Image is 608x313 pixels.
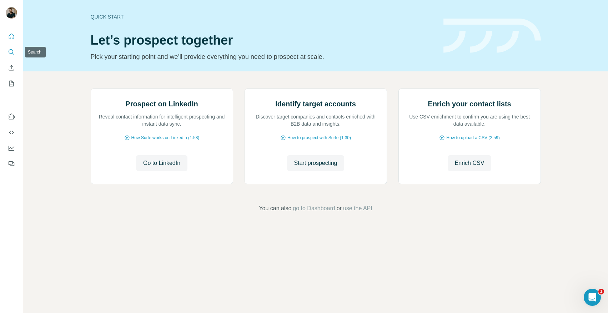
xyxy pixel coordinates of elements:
[287,155,345,171] button: Start prospecting
[448,155,492,171] button: Enrich CSV
[406,113,533,127] p: Use CSV enrichment to confirm you are using the best data available.
[455,159,484,167] span: Enrich CSV
[428,99,511,109] h2: Enrich your contact lists
[143,159,180,167] span: Go to LinkedIn
[131,135,200,141] span: How Surfe works on LinkedIn (1:58)
[252,113,380,127] p: Discover target companies and contacts enriched with B2B data and insights.
[98,113,226,127] p: Reveal contact information for intelligent prospecting and instant data sync.
[337,204,342,213] span: or
[294,159,337,167] span: Start prospecting
[443,19,541,53] img: banner
[6,77,17,90] button: My lists
[293,204,335,213] button: go to Dashboard
[6,126,17,139] button: Use Surfe API
[6,142,17,155] button: Dashboard
[259,204,291,213] span: You can also
[287,135,351,141] span: How to prospect with Surfe (1:30)
[125,99,198,109] h2: Prospect on LinkedIn
[275,99,356,109] h2: Identify target accounts
[91,33,435,47] h1: Let’s prospect together
[6,7,17,19] img: Avatar
[6,61,17,74] button: Enrich CSV
[136,155,187,171] button: Go to LinkedIn
[6,46,17,59] button: Search
[91,52,435,62] p: Pick your starting point and we’ll provide everything you need to prospect at scale.
[6,157,17,170] button: Feedback
[6,110,17,123] button: Use Surfe on LinkedIn
[584,289,601,306] iframe: Intercom live chat
[343,204,372,213] button: use the API
[598,289,604,294] span: 1
[91,13,435,20] div: Quick start
[6,30,17,43] button: Quick start
[446,135,499,141] span: How to upload a CSV (2:59)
